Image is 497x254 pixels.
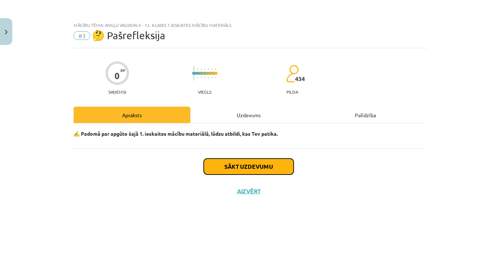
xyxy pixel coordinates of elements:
[74,130,278,137] strong: ✍️ Padomā par apgūto šajā 1. ieskaites mācību materiālā, lūdzu atbildi, kas Tev patika.
[197,68,198,70] img: icon-short-line-57e1e144782c952c97e751825c79c345078a6d821885a25fce030b3d8c18986b.svg
[105,89,129,94] p: Saņemsi
[215,77,216,78] img: icon-short-line-57e1e144782c952c97e751825c79c345078a6d821885a25fce030b3d8c18986b.svg
[198,89,211,94] p: Viegls
[286,65,299,83] img: students-c634bb4e5e11cddfef0936a35e636f08e4e9abd3cc4e673bd6f9a4125e45ecb1.svg
[74,107,190,123] div: Apraksts
[212,68,212,70] img: icon-short-line-57e1e144782c952c97e751825c79c345078a6d821885a25fce030b3d8c18986b.svg
[197,77,198,78] img: icon-short-line-57e1e144782c952c97e751825c79c345078a6d821885a25fce030b3d8c18986b.svg
[307,107,424,123] div: Palīdzība
[204,159,294,175] button: Sākt uzdevumu
[5,30,8,34] img: icon-close-lesson-0947bae3869378f0d4975bcd49f059093ad1ed9edebbc8119c70593378902aed.svg
[208,68,209,70] img: icon-short-line-57e1e144782c952c97e751825c79c345078a6d821885a25fce030b3d8c18986b.svg
[215,68,216,70] img: icon-short-line-57e1e144782c952c97e751825c79c345078a6d821885a25fce030b3d8c18986b.svg
[74,31,90,40] span: #3
[92,29,165,41] span: 🤔 Pašrefleksija
[201,68,202,70] img: icon-short-line-57e1e144782c952c97e751825c79c345078a6d821885a25fce030b3d8c18986b.svg
[286,89,298,94] p: pilda
[115,71,120,81] div: 0
[212,77,212,78] img: icon-short-line-57e1e144782c952c97e751825c79c345078a6d821885a25fce030b3d8c18986b.svg
[235,188,262,195] button: Aizvērt
[120,68,125,72] span: XP
[295,75,305,82] span: 434
[190,107,307,123] div: Uzdevums
[208,77,209,78] img: icon-short-line-57e1e144782c952c97e751825c79c345078a6d821885a25fce030b3d8c18986b.svg
[201,77,202,78] img: icon-short-line-57e1e144782c952c97e751825c79c345078a6d821885a25fce030b3d8c18986b.svg
[74,22,424,28] div: Mācību tēma: Angļu valodas ii - 12. klases 1.ieskaites mācību materiāls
